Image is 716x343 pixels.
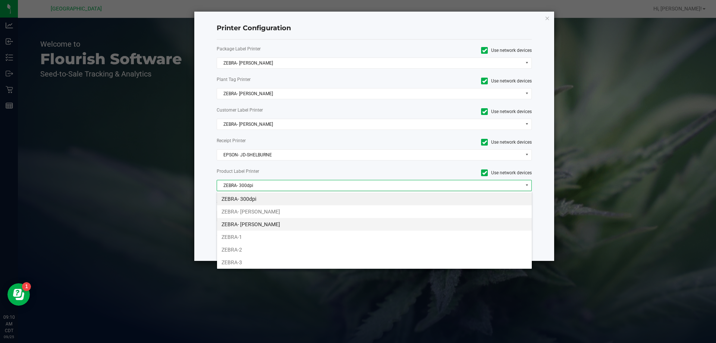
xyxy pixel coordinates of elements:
[217,243,532,256] li: ZEBRA-2
[217,88,522,99] span: ZEBRA- [PERSON_NAME]
[217,168,369,175] label: Product Label Printer
[380,139,532,146] label: Use network devices
[380,78,532,84] label: Use network devices
[380,108,532,115] label: Use network devices
[217,205,532,218] li: ZEBRA- [PERSON_NAME]
[217,231,532,243] li: ZEBRA-1
[217,137,369,144] label: Receipt Printer
[7,283,30,306] iframe: Resource center
[217,150,522,160] span: EPSON- JD-SHELBURNE
[217,218,532,231] li: ZEBRA- [PERSON_NAME]
[217,58,522,68] span: ZEBRA- [PERSON_NAME]
[217,180,522,191] span: ZEBRA- 300dpi
[380,47,532,54] label: Use network devices
[217,107,369,113] label: Customer Label Printer
[217,46,369,52] label: Package Label Printer
[217,193,532,205] li: ZEBRA- 300dpi
[380,169,532,176] label: Use network devices
[217,24,532,33] h4: Printer Configuration
[217,256,532,269] li: ZEBRA-3
[22,282,31,291] iframe: Resource center unread badge
[217,76,369,83] label: Plant Tag Printer
[217,119,522,130] span: ZEBRA- [PERSON_NAME]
